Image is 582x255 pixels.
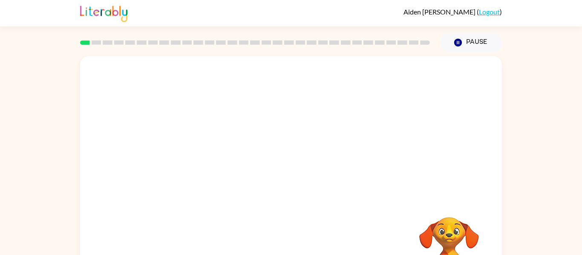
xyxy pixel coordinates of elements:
span: Aiden [PERSON_NAME] [403,8,477,16]
a: Logout [479,8,500,16]
div: ( ) [403,8,502,16]
button: Pause [440,33,502,52]
img: Literably [80,3,127,22]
